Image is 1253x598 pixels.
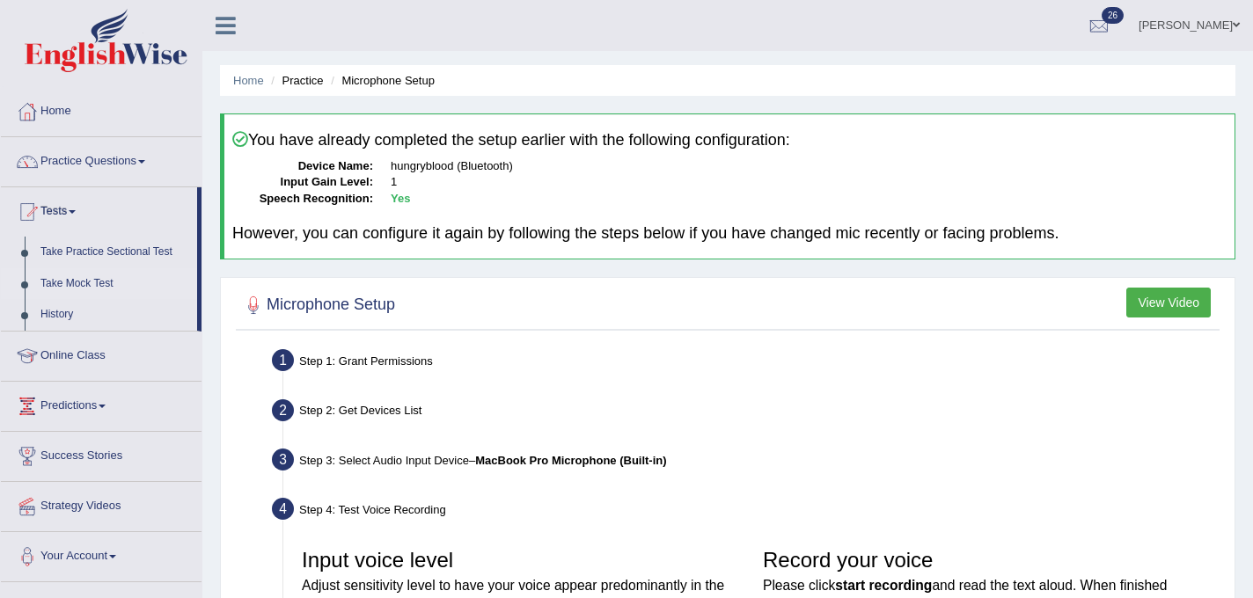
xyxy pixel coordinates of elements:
[232,158,373,175] dt: Device Name:
[240,292,395,318] h2: Microphone Setup
[391,174,1227,191] dd: 1
[232,174,373,191] dt: Input Gain Level:
[233,74,264,87] a: Home
[232,191,373,208] dt: Speech Recognition:
[1,432,202,476] a: Success Stories
[1,482,202,526] a: Strategy Videos
[264,492,1227,531] div: Step 4: Test Voice Recording
[264,344,1227,383] div: Step 1: Grant Permissions
[475,454,666,467] b: MacBook Pro Microphone (Built-in)
[232,225,1227,243] h4: However, you can configure it again by following the steps below if you have changed mic recently...
[33,299,197,331] a: History
[326,72,435,89] li: Microphone Setup
[1,137,202,181] a: Practice Questions
[264,394,1227,433] div: Step 2: Get Devices List
[469,454,667,467] span: –
[33,237,197,268] a: Take Practice Sectional Test
[391,192,410,205] b: Yes
[1,382,202,426] a: Predictions
[1,532,202,576] a: Your Account
[33,268,197,300] a: Take Mock Test
[232,131,1227,149] h4: You have already completed the setup earlier with the following configuration:
[391,158,1227,175] dd: hungryblood (Bluetooth)
[1102,7,1124,24] span: 26
[835,578,932,593] b: start recording
[1,187,197,231] a: Tests
[267,72,323,89] li: Practice
[1,332,202,376] a: Online Class
[1,87,202,131] a: Home
[1126,288,1211,317] button: View Video
[264,443,1227,482] div: Step 3: Select Audio Input Device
